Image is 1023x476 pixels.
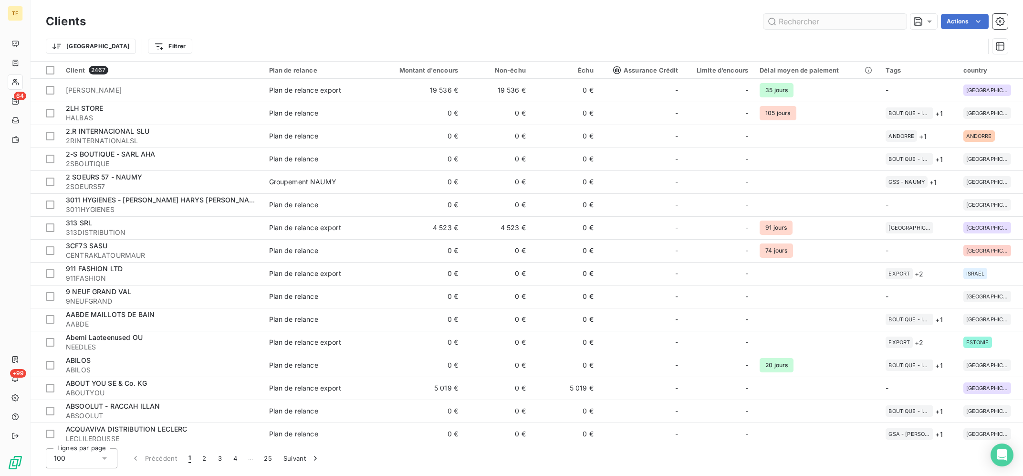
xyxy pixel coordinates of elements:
[888,179,925,185] span: GSS - NAUMY
[373,239,464,262] td: 0 €
[966,179,1008,185] span: [GEOGRAPHIC_DATA]
[212,448,228,468] button: 3
[66,402,160,410] span: ABSOOLUT - RACCAH ILLAN
[935,360,942,370] span: + 1
[269,108,318,118] div: Plan de relance
[745,177,748,187] span: -
[464,400,532,423] td: 0 €
[66,205,258,214] span: 3011HYGIENES
[745,200,748,210] span: -
[886,384,888,392] span: -
[373,285,464,308] td: 0 €
[66,388,258,398] span: ABOUTYOU
[269,429,318,439] div: Plan de relance
[197,448,212,468] button: 2
[886,201,888,209] span: -
[66,287,131,296] span: 9 NEUF GRAND VAL
[675,131,678,141] span: -
[675,200,678,210] span: -
[46,13,86,30] h3: Clients
[532,331,599,354] td: 0 €
[532,354,599,377] td: 0 €
[745,246,748,255] span: -
[745,338,748,347] span: -
[66,104,103,112] span: 2LH STORE
[675,429,678,439] span: -
[89,66,108,74] span: 2467
[269,338,341,347] div: Plan de relance export
[532,79,599,102] td: 0 €
[745,315,748,324] span: -
[373,331,464,354] td: 0 €
[373,148,464,170] td: 0 €
[935,154,942,164] span: + 1
[966,362,1008,368] span: [GEOGRAPHIC_DATA]
[760,106,796,120] span: 105 jours
[532,193,599,216] td: 0 €
[66,173,142,181] span: 2 SOEURS 57 - NAUMY
[464,125,532,148] td: 0 €
[464,239,532,262] td: 0 €
[269,66,367,74] div: Plan de relance
[532,423,599,445] td: 0 €
[532,262,599,285] td: 0 €
[66,150,155,158] span: 2-S BOUTIQUE - SARL AHA
[675,315,678,324] span: -
[269,292,318,301] div: Plan de relance
[966,133,992,139] span: ANDORRE
[373,79,464,102] td: 19 536 €
[763,14,907,29] input: Rechercher
[888,110,930,116] span: BOUTIQUE - INDEP
[745,223,748,233] span: -
[532,285,599,308] td: 0 €
[66,379,147,387] span: ABOUT YOU SE & Co. KG
[464,308,532,331] td: 0 €
[148,39,192,54] button: Filtrer
[188,454,191,463] span: 1
[966,248,1008,254] span: [GEOGRAPHIC_DATA]
[66,219,92,227] span: 313 SRL
[373,170,464,193] td: 0 €
[886,86,888,94] span: -
[966,317,1008,322] span: [GEOGRAPHIC_DATA]
[991,444,1013,466] div: Open Intercom Messenger
[675,177,678,187] span: -
[269,200,318,210] div: Plan de relance
[745,360,748,370] span: -
[66,264,123,273] span: 911 FASHION LTD
[269,154,318,164] div: Plan de relance
[66,159,258,169] span: 2SBOUTIQUE
[966,156,1008,162] span: [GEOGRAPHIC_DATA]
[8,6,23,21] div: TE
[675,360,678,370] span: -
[183,448,197,468] button: 1
[886,246,888,254] span: -
[537,66,594,74] div: Échu
[66,127,149,135] span: 2.R INTERNACIONAL SLU
[14,92,26,100] span: 64
[888,133,914,139] span: ANDORRE
[745,154,748,164] span: -
[675,338,678,347] span: -
[66,242,108,250] span: 3CF73 SASU
[935,315,942,325] span: + 1
[966,431,1008,437] span: [GEOGRAPHIC_DATA]
[373,354,464,377] td: 0 €
[464,377,532,400] td: 0 €
[269,360,318,370] div: Plan de relance
[373,377,464,400] td: 5 019 €
[464,423,532,445] td: 0 €
[269,246,318,255] div: Plan de relance
[915,269,923,279] span: + 2
[66,319,258,329] span: AABDE
[8,455,23,470] img: Logo LeanPay
[935,108,942,118] span: + 1
[66,434,258,444] span: LECLILEROUSSE
[745,429,748,439] span: -
[745,108,748,118] span: -
[464,148,532,170] td: 0 €
[929,177,937,187] span: + 1
[464,193,532,216] td: 0 €
[888,362,930,368] span: BOUTIQUE - INDEP
[532,239,599,262] td: 0 €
